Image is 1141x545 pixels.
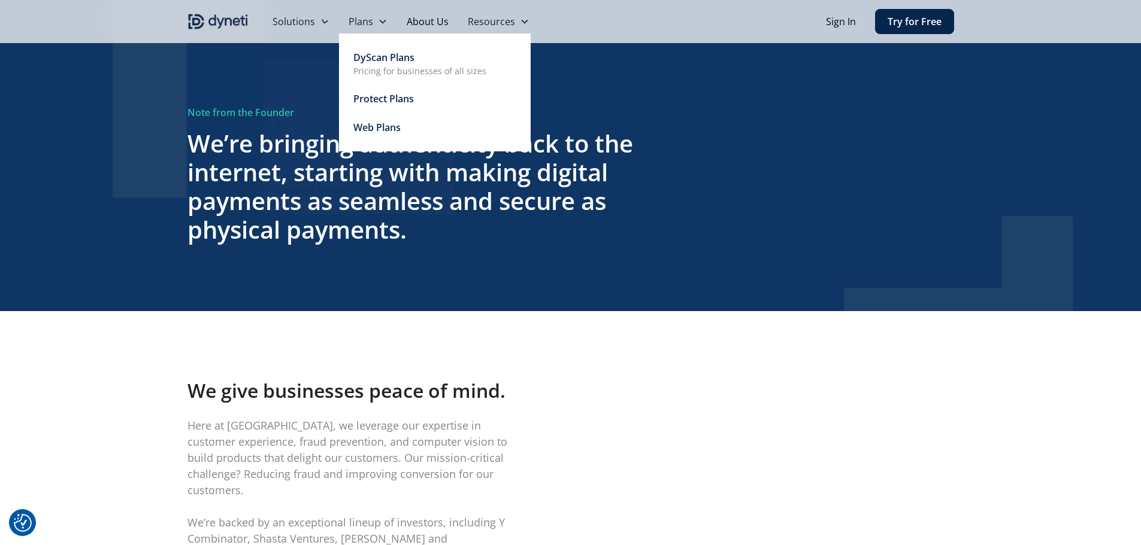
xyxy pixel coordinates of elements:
p: Pricing for businesses of all sizes [353,65,486,77]
div: Solutions [263,10,339,34]
a: home [187,12,249,31]
img: Revisit consent button [14,514,32,532]
p: Market-leading SDK card Scanner [277,90,413,102]
a: DyScan for RetailStop Checkout Abandonment [277,114,440,146]
a: Try for Free [875,9,954,34]
div: Resources [468,14,515,29]
div: Note from the Founder [187,105,647,120]
div: Plans [339,10,397,34]
div: Request Demo [277,183,344,197]
div: DyScan Plans [353,50,414,65]
a: DyScan PlansPricing for businesses of all sizes [353,48,516,80]
a: DyScanMarket-leading SDK card Scanner [277,73,440,105]
a: Protect Plans [353,89,516,108]
a: Web Plans [353,118,516,137]
nav: Plans [339,34,531,151]
button: Consent Preferences [14,514,32,532]
img: Dyneti indigo logo [187,12,249,31]
h4: We give businesses peace of mind. [187,378,523,403]
div: MORE [277,160,440,171]
div: DyScan for Retail [277,117,355,131]
nav: Solutions [263,59,455,214]
a: Sign In [826,14,856,29]
div: DyScan [277,75,311,90]
div: Web Plans [353,120,401,135]
a: Request Demo [277,181,440,200]
p: Stop Checkout Abandonment [277,131,395,144]
div: Protect Plans [353,92,414,106]
div: Plans [349,14,373,29]
div: Solutions [273,14,315,29]
h3: We’re bringing authenticity back to the internet, starting with making digital payments as seamle... [187,129,647,244]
